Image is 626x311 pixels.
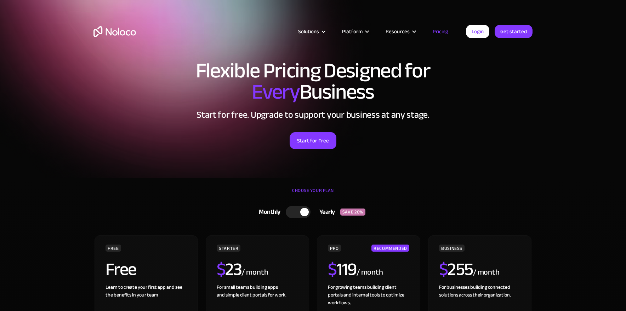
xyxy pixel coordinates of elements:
[93,60,533,102] h1: Flexible Pricing Designed for Business
[371,245,409,252] div: RECOMMENDED
[93,110,533,120] h2: Start for free. Upgrade to support your business at any stage.
[333,27,377,36] div: Platform
[386,27,410,36] div: Resources
[289,27,333,36] div: Solutions
[298,27,319,36] div: Solutions
[93,26,136,37] a: home
[342,27,363,36] div: Platform
[340,209,365,216] div: SAVE 20%
[250,207,286,217] div: Monthly
[439,253,448,286] span: $
[290,132,336,149] a: Start for Free
[252,72,300,112] span: Every
[328,245,341,252] div: PRO
[357,267,383,278] div: / month
[217,245,240,252] div: STARTER
[93,185,533,203] div: CHOOSE YOUR PLAN
[473,267,500,278] div: / month
[439,260,473,278] h2: 255
[106,260,136,278] h2: Free
[466,25,489,38] a: Login
[424,27,457,36] a: Pricing
[106,245,121,252] div: FREE
[311,207,340,217] div: Yearly
[328,260,357,278] h2: 119
[217,253,226,286] span: $
[217,260,242,278] h2: 23
[241,267,268,278] div: / month
[439,245,465,252] div: BUSINESS
[495,25,533,38] a: Get started
[328,253,337,286] span: $
[377,27,424,36] div: Resources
